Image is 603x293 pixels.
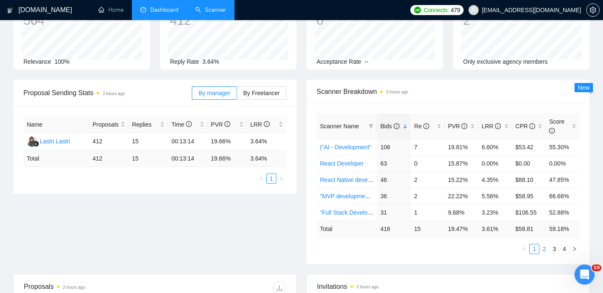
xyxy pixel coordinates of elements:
[575,264,595,285] iframe: Intercom live chat
[279,176,284,181] span: right
[89,133,129,150] td: 412
[276,174,286,184] li: Next Page
[530,244,539,254] a: 1
[471,7,477,13] span: user
[320,123,359,130] span: Scanner Name
[243,90,280,96] span: By Freelancer
[103,91,125,96] time: 2 hours ago
[512,171,546,188] td: $88.10
[569,244,580,254] button: right
[560,244,569,254] a: 4
[54,58,70,65] span: 100%
[7,4,13,17] img: logo
[586,3,600,17] button: setting
[478,204,512,220] td: 3.23%
[411,171,445,188] td: 2
[208,150,247,167] td: 19.66 %
[93,120,119,129] span: Proposals
[202,58,219,65] span: 3.64%
[512,155,546,171] td: $0.00
[478,171,512,188] td: 4.35%
[546,171,580,188] td: 47.85%
[478,188,512,204] td: 5.56%
[256,174,266,184] li: Previous Page
[461,123,467,129] span: info-circle
[247,133,286,150] td: 3.64%
[273,285,286,291] span: download
[368,124,374,129] span: filter
[522,246,527,252] span: left
[478,220,512,237] td: 3.61 %
[267,174,276,183] a: 1
[587,7,599,13] span: setting
[380,123,399,130] span: Bids
[259,176,264,181] span: left
[539,244,549,254] li: 2
[559,244,569,254] li: 4
[171,121,191,128] span: Time
[320,176,389,183] a: React Native development
[546,220,580,237] td: 59.18 %
[377,155,411,171] td: 63
[411,188,445,204] td: 2
[27,137,70,144] a: LLLastri Lastri
[512,188,546,204] td: $58.95
[411,204,445,220] td: 1
[317,220,377,237] td: Total
[549,244,559,254] li: 3
[367,120,375,132] span: filter
[224,121,230,127] span: info-circle
[519,244,529,254] li: Previous Page
[320,209,374,216] a: "Full Stack Develope
[592,264,601,271] span: 10
[320,193,375,200] a: "MVP development" |
[411,155,445,171] td: 0
[411,139,445,155] td: 7
[198,90,230,96] span: By manager
[445,220,479,237] td: 19.47 %
[186,121,192,127] span: info-circle
[512,139,546,155] td: $53.42
[195,6,226,13] a: searchScanner
[445,171,479,188] td: 15.22%
[512,204,546,220] td: $106.55
[264,121,270,127] span: info-circle
[549,128,555,134] span: info-circle
[23,117,89,133] th: Name
[132,120,158,129] span: Replies
[23,150,89,167] td: Total
[320,144,371,150] a: ("AI - Development"
[550,244,559,254] a: 3
[89,150,129,167] td: 412
[98,6,124,13] a: homeHome
[451,5,460,15] span: 479
[414,7,421,13] img: upwork-logo.png
[23,88,192,98] span: Proposal Sending Stats
[129,150,168,167] td: 15
[445,188,479,204] td: 22.22%
[478,155,512,171] td: 0.00%
[317,58,361,65] span: Acceptance Rate
[377,171,411,188] td: 46
[546,204,580,220] td: 52.88%
[540,244,549,254] a: 2
[140,7,146,13] span: dashboard
[256,174,266,184] button: left
[411,220,445,237] td: 15
[512,220,546,237] td: $ 58.81
[250,121,270,128] span: LRR
[266,174,276,184] li: 1
[356,285,379,289] time: 3 hours ago
[478,139,512,155] td: 6.60%
[129,117,168,133] th: Replies
[515,123,535,130] span: CPR
[63,285,85,290] time: 2 hours ago
[150,6,178,13] span: Dashboard
[168,133,207,150] td: 00:13:14
[546,155,580,171] td: 0.00%
[529,123,535,129] span: info-circle
[586,7,600,13] a: setting
[27,136,37,147] img: LL
[546,188,580,204] td: 66.66%
[448,123,468,130] span: PVR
